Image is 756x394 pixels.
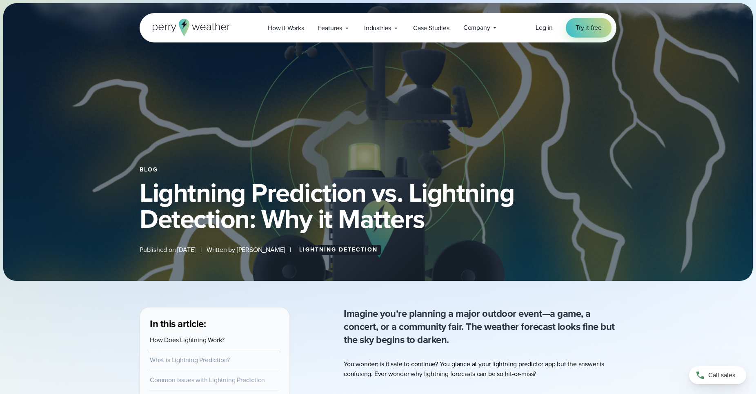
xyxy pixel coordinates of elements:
[689,366,746,384] a: Call sales
[463,23,490,33] span: Company
[708,370,735,380] span: Call sales
[261,20,311,36] a: How it Works
[140,245,196,255] span: Published on [DATE]
[150,317,280,330] h3: In this article:
[536,23,553,33] a: Log in
[318,23,342,33] span: Features
[576,23,602,33] span: Try it free
[150,355,230,365] a: What is Lightning Prediction?
[566,18,611,38] a: Try it free
[290,245,291,255] span: |
[364,23,391,33] span: Industries
[150,375,265,385] a: Common Issues with Lightning Prediction
[406,20,456,36] a: Case Studies
[413,23,449,33] span: Case Studies
[140,180,616,232] h1: Lightning Prediction vs. Lightning Detection: Why it Matters
[296,245,381,255] a: Lightning Detection
[344,359,616,379] p: You wonder: is it safe to continue? You glance at your lightning predictor app but the answer is ...
[207,245,285,255] span: Written by [PERSON_NAME]
[140,167,616,173] div: Blog
[200,245,202,255] span: |
[268,23,304,33] span: How it Works
[150,335,225,345] a: How Does Lightning Work?
[344,307,616,346] p: Imagine you’re planning a major outdoor event—a game, a concert, or a community fair. The weather...
[536,23,553,32] span: Log in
